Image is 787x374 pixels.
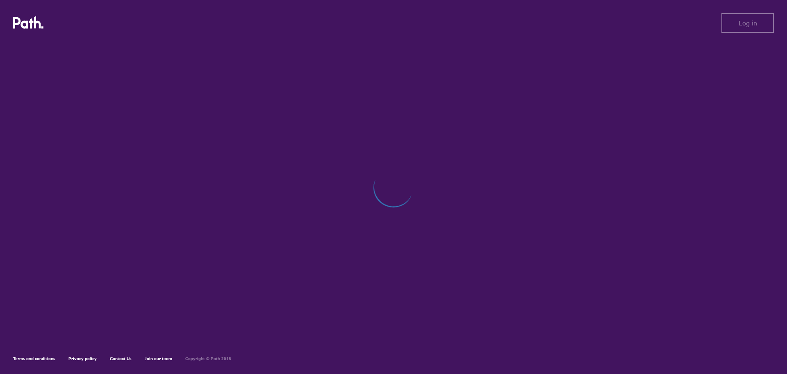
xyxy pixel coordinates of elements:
[721,13,774,33] button: Log in
[68,356,97,361] a: Privacy policy
[185,356,231,361] h6: Copyright © Path 2018
[13,356,55,361] a: Terms and conditions
[145,356,172,361] a: Join our team
[739,19,757,27] span: Log in
[110,356,132,361] a: Contact Us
